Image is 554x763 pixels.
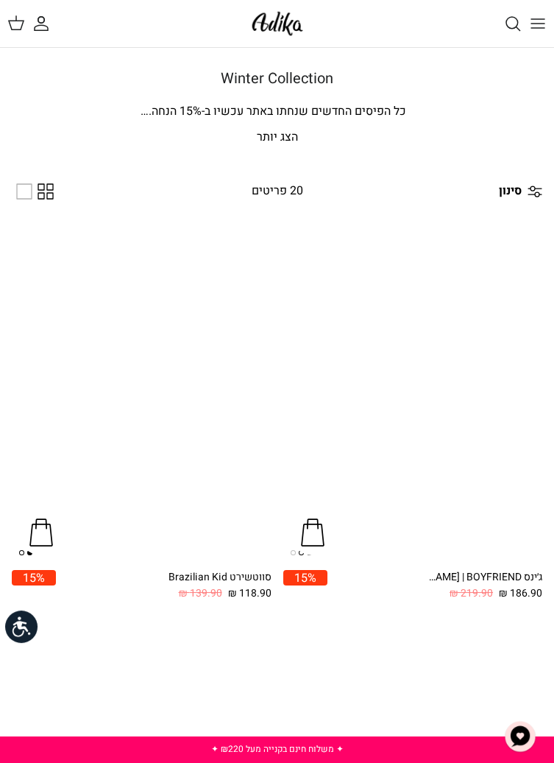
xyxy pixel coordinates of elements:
div: ג׳ינס All Or Nothing [PERSON_NAME] | BOYFRIEND [425,570,542,586]
span: כל הפיסים החדשים שנחתו באתר עכשיו ב- [202,102,406,120]
a: ג׳ינס All Or Nothing [PERSON_NAME] | BOYFRIEND 186.90 ₪ 219.90 ₪ [327,570,543,602]
p: הצג יותר [12,128,542,147]
a: החשבון שלי [32,7,65,40]
button: Toggle menu [522,7,554,40]
span: סינון [499,182,522,201]
span: 15% [12,570,56,586]
span: % הנחה. [141,102,202,120]
a: ג׳ינס All Or Nothing קריס-קרוס | BOYFRIEND [283,217,543,563]
a: סינון [499,174,542,209]
span: 15 [180,102,193,120]
div: 20 פריטים [203,182,350,201]
span: 219.90 ₪ [450,586,493,602]
span: 118.90 ₪ [228,586,271,602]
a: ✦ משלוח חינם בקנייה מעל ₪220 ✦ [211,742,344,756]
span: 186.90 ₪ [499,586,542,602]
a: סווטשירט Brazilian Kid 118.90 ₪ 139.90 ₪ [56,570,271,602]
a: 15% [283,570,327,602]
div: סווטשירט Brazilian Kid [154,570,271,586]
h1: Winter Collection [12,70,542,88]
span: 139.90 ₪ [179,586,222,602]
span: 15% [283,570,327,586]
a: סווטשירט Brazilian Kid [12,217,271,563]
a: 15% [12,570,56,602]
a: חיפוש [489,7,522,40]
img: Adika IL [248,7,307,40]
button: צ'אט [498,714,542,759]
